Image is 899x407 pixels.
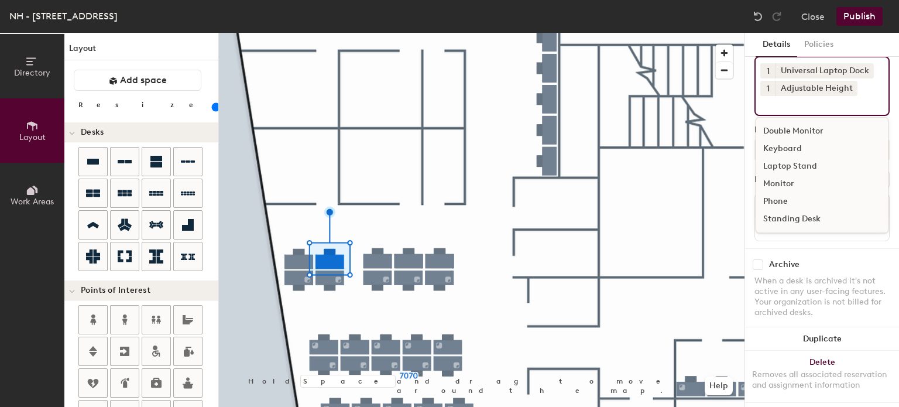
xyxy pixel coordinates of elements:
span: Desks [81,128,104,137]
div: Resize [78,100,208,110]
button: Policies [797,33,840,57]
div: When a desk is archived it's not active in any user-facing features. Your organization is not bil... [754,276,890,318]
button: Hoteled [754,139,890,160]
span: 1 [767,83,770,95]
button: Help [705,377,733,395]
button: 1 [760,81,776,96]
div: Keyboard [756,140,888,158]
span: Work Areas [11,197,54,207]
button: Details [756,33,797,57]
button: Publish [836,7,883,26]
div: Adjustable Height [776,81,857,96]
div: Desks [754,175,777,184]
div: Archive [769,260,800,269]
button: Close [801,7,825,26]
img: Redo [771,11,783,22]
span: 1 [767,65,770,77]
div: Monitor [756,175,888,193]
button: Add space [74,70,201,91]
button: Duplicate [745,327,899,351]
div: Phone [756,193,888,210]
button: 1 [760,63,776,78]
div: Laptop Stand [756,158,888,175]
span: Directory [14,68,50,78]
span: Points of Interest [81,286,150,295]
h1: Layout [64,42,218,60]
div: NH - [STREET_ADDRESS] [9,9,118,23]
img: Undo [752,11,764,22]
span: Layout [19,132,46,142]
div: Standing Desk [756,210,888,228]
div: Universal Laptop Dock [776,63,874,78]
span: Add space [120,74,167,86]
button: DeleteRemoves all associated reservation and assignment information [745,351,899,402]
div: Removes all associated reservation and assignment information [752,370,892,391]
div: Double Monitor [756,122,888,140]
div: Desk Type [754,125,890,135]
